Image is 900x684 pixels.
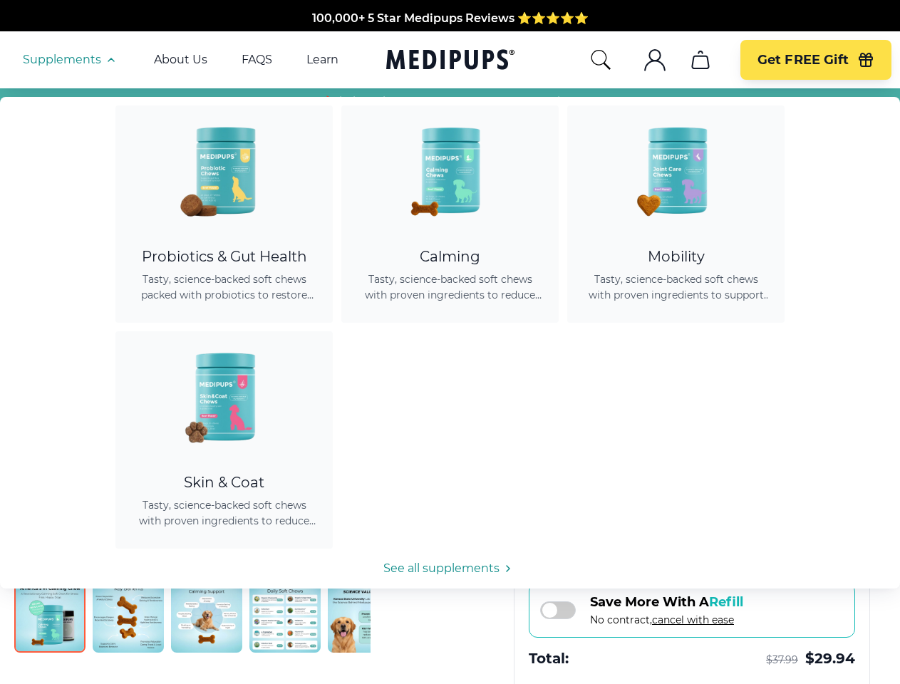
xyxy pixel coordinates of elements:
a: Probiotic Dog Chews - MedipupsProbiotics & Gut HealthTasty, science-backed soft chews packed with... [115,105,333,323]
a: Skin & Coat Chews - MedipupsSkin & CoatTasty, science-backed soft chews with proven ingredients t... [115,331,333,549]
span: Tasty, science-backed soft chews with proven ingredients to reduce shedding, promote healthy skin... [133,497,316,529]
span: 100,000+ 5 Star Medipups Reviews ⭐️⭐️⭐️⭐️⭐️ [312,11,589,24]
div: Skin & Coat [133,474,316,492]
a: Learn [306,53,338,67]
img: Calming Dog Chews | Natural Dog Supplements [14,581,86,653]
span: Refill [709,594,743,610]
span: cancel with ease [652,613,734,626]
img: Calming Dog Chews | Natural Dog Supplements [93,581,164,653]
span: No contract, [590,613,743,626]
div: Probiotics & Gut Health [133,248,316,266]
span: $ 37.99 [766,653,798,667]
div: Calming [358,248,542,266]
a: Joint Care Chews - MedipupsMobilityTasty, science-backed soft chews with proven ingredients to su... [567,105,785,323]
img: Calming Dog Chews | Natural Dog Supplements [171,581,242,653]
button: account [638,43,672,77]
a: Calming Dog Chews - MedipupsCalmingTasty, science-backed soft chews with proven ingredients to re... [341,105,559,323]
a: About Us [154,53,207,67]
img: Probiotic Dog Chews - Medipups [160,105,289,234]
span: Total: [529,649,569,668]
button: Supplements [23,51,120,68]
span: $ 29.94 [805,649,855,668]
span: Save More With A [590,594,743,610]
img: Calming Dog Chews | Natural Dog Supplements [328,581,399,653]
img: Skin & Coat Chews - Medipups [160,331,289,460]
a: Medipups [386,46,514,76]
button: Get FREE Gift [740,40,891,80]
div: Mobility [584,248,767,266]
img: Calming Dog Chews | Natural Dog Supplements [249,581,321,653]
img: Calming Dog Chews - Medipups [386,105,514,234]
button: search [589,48,612,71]
span: Made In The [GEOGRAPHIC_DATA] from domestic & globally sourced ingredients [213,28,687,41]
button: cart [683,43,718,77]
span: Get FREE Gift [757,52,849,68]
span: Tasty, science-backed soft chews with proven ingredients to support joint health, improve mobilit... [584,271,767,303]
img: Joint Care Chews - Medipups [612,105,740,234]
a: FAQS [242,53,272,67]
span: Tasty, science-backed soft chews packed with probiotics to restore gut balance, ease itching, sup... [133,271,316,303]
span: Tasty, science-backed soft chews with proven ingredients to reduce anxiety, promote relaxation, a... [358,271,542,303]
span: Supplements [23,53,101,67]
